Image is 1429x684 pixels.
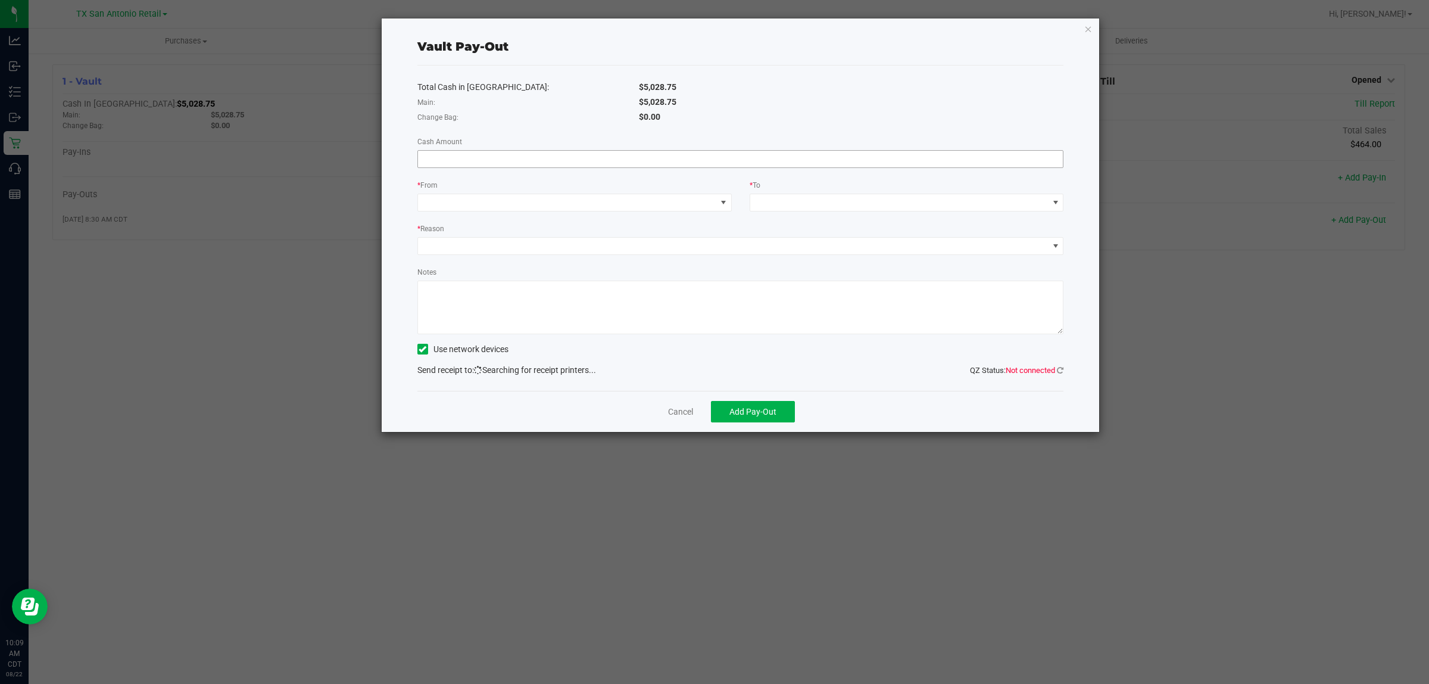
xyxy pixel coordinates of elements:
[639,112,660,122] span: $0.00
[417,267,436,278] label: Notes
[970,366,1063,375] span: QZ Status:
[417,38,508,55] div: Vault Pay-Out
[417,180,438,191] label: From
[729,407,776,416] span: Add Pay-Out
[474,365,596,375] span: Searching for receipt printers...
[711,401,795,422] button: Add Pay-Out
[1006,366,1055,375] span: Not connected
[668,406,693,418] a: Cancel
[417,113,458,122] span: Change Bag:
[417,365,474,375] span: Send receipt to:
[639,97,676,107] span: $5,028.75
[417,223,444,234] label: Reason
[639,82,676,92] span: $5,028.75
[417,343,508,356] label: Use network devices
[750,180,760,191] label: To
[417,98,435,107] span: Main:
[417,138,462,146] span: Cash Amount
[12,589,48,624] iframe: Resource center
[417,82,549,92] span: Total Cash in [GEOGRAPHIC_DATA]:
